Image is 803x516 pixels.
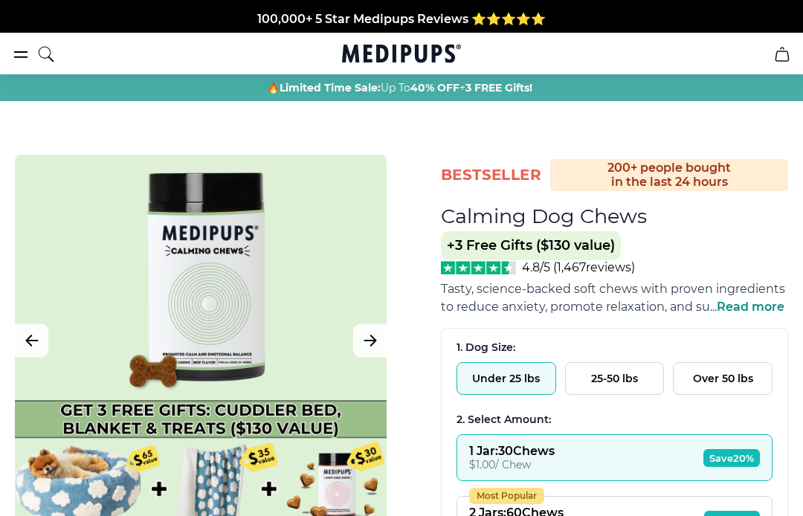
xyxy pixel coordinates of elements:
[457,362,556,395] button: Under 25 lbs
[441,204,647,228] h1: Calming Dog Chews
[469,458,555,471] div: $ 1.00 / Chew
[441,300,710,314] span: to reduce anxiety, promote relaxation, and su
[15,324,48,358] button: Previous Image
[673,362,773,395] button: Over 50 lbs
[717,300,784,314] span: Read more
[267,80,532,95] span: 🔥 Up To +
[522,260,635,274] span: 4.8/5 ( 1,467 reviews)
[710,300,784,314] span: ...
[469,488,544,504] div: Most Popular
[441,165,541,185] span: BestSeller
[565,362,665,395] button: 25-50 lbs
[353,324,387,358] button: Next Image
[764,36,800,72] button: cart
[155,30,649,44] span: Made In The [GEOGRAPHIC_DATA] from domestic & globally sourced ingredients
[469,444,555,458] div: 1 Jar : 30 Chews
[342,42,461,68] a: Medipups
[550,159,788,191] div: 200+ people bought in the last 24 hours
[457,413,773,427] div: 2. Select Amount:
[37,36,55,73] button: search
[703,449,760,467] span: Save 20%
[457,341,773,355] div: 1. Dog Size:
[441,261,516,274] img: Stars - 4.8
[441,282,785,296] span: Tasty, science-backed soft chews with proven ingredients
[457,434,773,481] button: 1 Jar:30Chews$1.00/ ChewSave20%
[441,231,621,260] span: +3 Free Gifts ($130 value)
[12,45,30,63] button: burger-menu
[257,12,546,26] span: 100,000+ 5 Star Medipups Reviews ⭐️⭐️⭐️⭐️⭐️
